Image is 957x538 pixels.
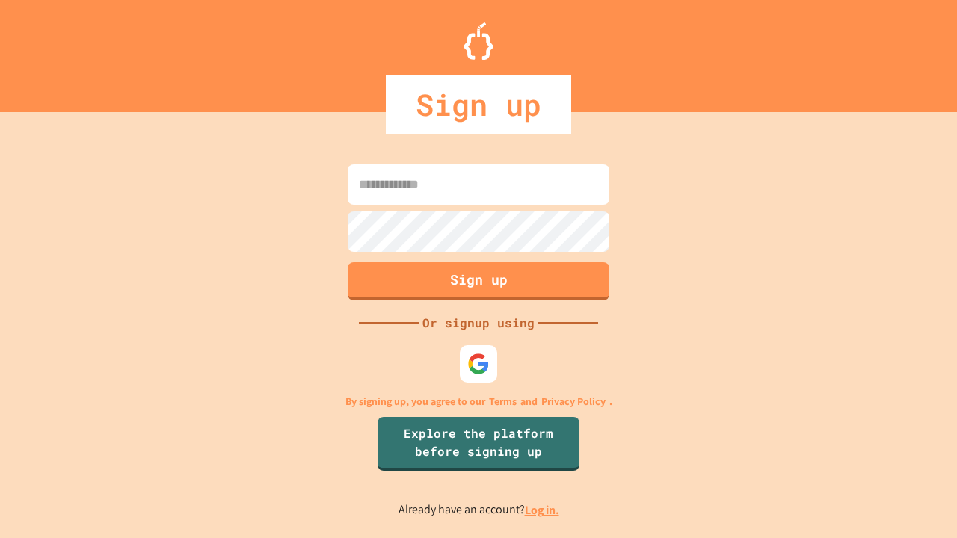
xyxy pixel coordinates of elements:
[464,22,493,60] img: Logo.svg
[348,262,609,300] button: Sign up
[489,394,517,409] a: Terms
[467,353,490,375] img: google-icon.svg
[419,314,538,332] div: Or signup using
[525,502,559,518] a: Log in.
[345,394,612,409] p: By signing up, you agree to our and .
[386,75,571,134] div: Sign up
[378,417,579,471] a: Explore the platform before signing up
[541,394,606,409] a: Privacy Policy
[399,501,559,519] p: Already have an account?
